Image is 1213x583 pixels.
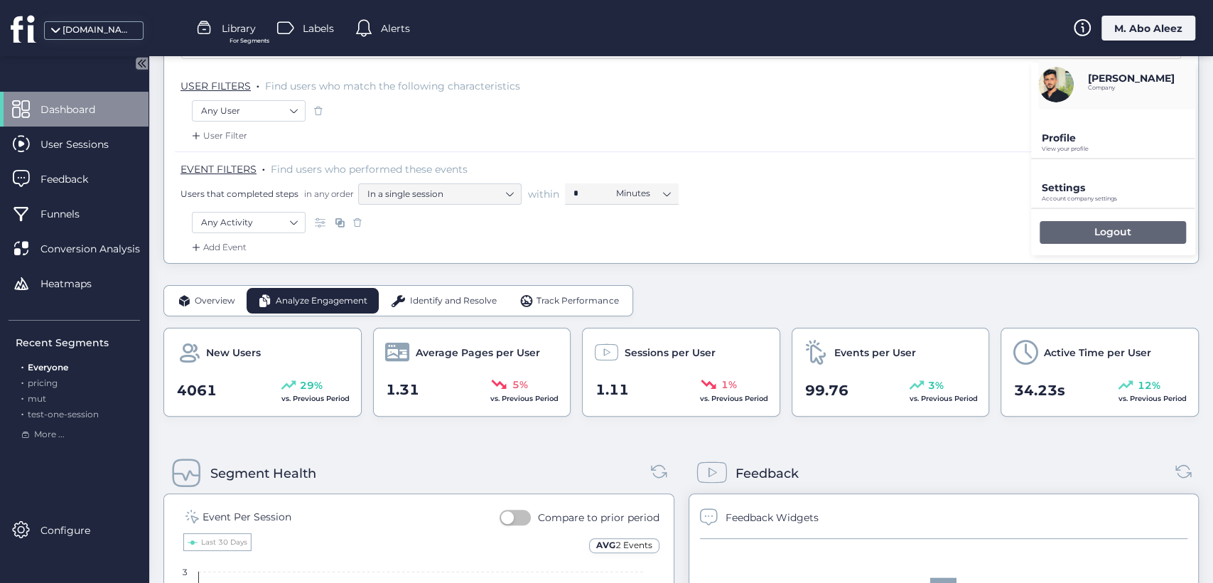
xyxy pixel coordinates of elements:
span: Identify and Resolve [410,294,497,308]
span: USER FILTERS [180,80,251,92]
span: 5% [512,377,528,392]
span: EVENT FILTERS [180,163,257,176]
p: Logout [1094,225,1131,238]
span: . [262,160,265,174]
span: vs. Previous Period [700,394,768,403]
span: Library [222,21,256,36]
span: 1% [721,377,737,392]
div: Feedback [735,464,799,483]
span: 2 Events [615,540,652,550]
p: [PERSON_NAME] [1088,72,1175,85]
div: Compare to prior period [538,510,659,525]
text: Last 30 Days [201,537,247,547]
div: Segment Health [210,464,316,483]
p: Settings [1042,181,1195,194]
text: 3 [182,567,188,577]
span: 34.23s [1014,380,1065,402]
span: . [21,390,23,404]
span: within [528,187,559,201]
span: vs. Previous Period [1118,394,1187,403]
span: vs. Previous Period [909,394,977,403]
nz-select-item: In a single session [367,183,512,205]
span: 1.11 [595,379,629,401]
span: Funnels [41,206,101,222]
div: User Filter [189,129,247,143]
span: 29% [300,378,323,393]
div: Recent Segments [16,335,140,351]
span: Configure [41,523,112,538]
span: Dashboard [41,102,117,117]
span: Labels [303,21,334,36]
div: Event Per Session [203,509,291,525]
span: Overview [195,294,235,308]
div: AVG [589,538,659,553]
span: Everyone [28,362,68,373]
span: vs. Previous Period [281,394,350,403]
p: Profile [1042,132,1195,144]
p: View your profile [1042,146,1195,152]
span: 3% [928,378,944,393]
img: avatar [1038,67,1074,102]
span: 1.31 [386,379,419,401]
div: Add Event [189,240,247,255]
span: Users that completed steps [180,188,298,200]
nz-select-item: Any Activity [201,212,296,233]
span: . [257,77,259,91]
span: Feedback [41,171,109,187]
span: Find users who performed these events [271,163,468,176]
span: Average Pages per User [416,345,540,360]
p: Account company settings [1042,196,1195,202]
span: . [21,359,23,373]
span: Heatmaps [41,276,113,291]
span: test-one-session [28,409,99,419]
span: 4061 [177,380,217,402]
span: More ... [34,428,65,442]
span: . [21,375,23,388]
span: Find users who match the following characteristics [265,80,520,92]
div: Feedback Widgets [726,510,819,525]
span: . [21,406,23,419]
span: For Segments [230,36,269,46]
span: 12% [1137,378,1160,393]
span: vs. Previous Period [490,394,559,403]
span: User Sessions [41,137,130,152]
span: Events per User [834,345,916,360]
span: Sessions per User [625,345,716,360]
span: 99.76 [804,380,848,402]
p: Company [1088,85,1175,91]
nz-select-item: Any User [201,100,296,122]
span: Alerts [381,21,410,36]
span: Conversion Analysis [41,241,161,257]
span: pricing [28,378,58,388]
span: Analyze Engagement [276,294,367,308]
nz-select-item: Minutes [616,183,670,204]
span: mut [28,393,46,404]
span: Active Time per User [1043,345,1150,360]
div: M. Abo Aleez [1101,16,1195,41]
span: in any order [301,188,354,200]
span: New Users [206,345,261,360]
div: [DOMAIN_NAME] [63,23,134,37]
span: Track Performance [537,294,618,308]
